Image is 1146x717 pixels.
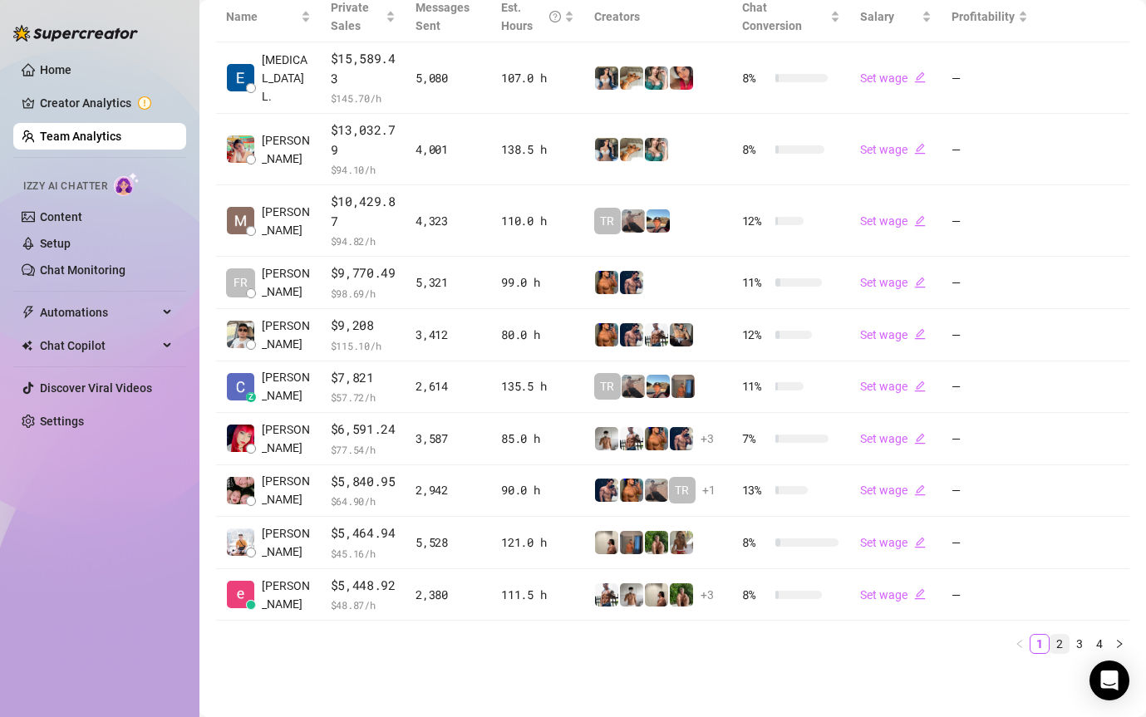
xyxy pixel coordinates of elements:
[331,49,396,88] span: $15,589.43
[1089,661,1129,700] div: Open Intercom Messenger
[1070,634,1089,654] li: 3
[246,392,256,402] div: z
[914,71,926,83] span: edit
[262,577,311,613] span: [PERSON_NAME]
[262,524,311,561] span: [PERSON_NAME]
[416,1,470,32] span: Messages Sent
[671,375,695,398] img: Wayne
[331,161,396,178] span: $ 94.10 /h
[620,323,643,346] img: Axel
[595,427,618,450] img: aussieboy_j
[942,465,1038,518] td: —
[416,69,481,87] div: 5,080
[742,326,769,344] span: 12 %
[262,203,311,239] span: [PERSON_NAME]
[40,210,82,223] a: Content
[40,90,173,116] a: Creator Analytics exclamation-circle
[23,179,107,194] span: Izzy AI Chatter
[331,263,396,283] span: $9,770.49
[914,143,926,155] span: edit
[742,533,769,552] span: 8 %
[501,273,574,292] div: 99.0 h
[227,64,254,91] img: Exon Locsin
[595,323,618,346] img: JG
[262,368,311,405] span: [PERSON_NAME]
[595,271,618,294] img: JG
[742,377,769,395] span: 11 %
[40,332,158,359] span: Chat Copilot
[227,135,254,163] img: Aira Marie
[331,523,396,543] span: $5,464.94
[416,481,481,499] div: 2,942
[501,481,574,499] div: 90.0 h
[1010,634,1030,654] button: left
[942,413,1038,465] td: —
[600,377,614,395] span: TR
[620,479,643,502] img: JG
[942,517,1038,569] td: —
[22,306,35,319] span: thunderbolt
[620,531,643,554] img: Wayne
[860,536,926,549] a: Set wageedit
[331,576,396,596] span: $5,448.92
[914,484,926,496] span: edit
[860,276,926,289] a: Set wageedit
[595,479,618,502] img: Axel
[860,432,926,445] a: Set wageedit
[647,375,670,398] img: Zach
[670,427,693,450] img: Axel
[942,257,1038,309] td: —
[622,375,645,398] img: LC
[331,493,396,509] span: $ 64.90 /h
[331,233,396,249] span: $ 94.82 /h
[331,472,396,492] span: $5,840.95
[227,425,254,452] img: Mary Jane Moren…
[331,90,396,106] span: $ 145.70 /h
[331,285,396,302] span: $ 98.69 /h
[1050,634,1070,654] li: 2
[331,368,396,388] span: $7,821
[860,328,926,341] a: Set wageedit
[501,586,574,604] div: 111.5 h
[647,209,670,233] img: Zach
[331,389,396,405] span: $ 57.72 /h
[40,381,152,395] a: Discover Viral Videos
[227,321,254,348] img: Rick Gino Tarce…
[914,328,926,340] span: edit
[331,441,396,458] span: $ 77.54 /h
[742,212,769,230] span: 12 %
[501,69,574,87] div: 107.0 h
[1114,639,1124,649] span: right
[620,427,643,450] img: JUSTIN
[1015,639,1025,649] span: left
[942,114,1038,185] td: —
[620,66,643,90] img: Zac
[942,361,1038,414] td: —
[227,581,254,608] img: Enrique S.
[1109,634,1129,654] li: Next Page
[262,51,311,106] span: [MEDICAL_DATA] L.
[501,533,574,552] div: 121.0 h
[860,380,926,393] a: Set wageedit
[40,63,71,76] a: Home
[701,586,714,604] span: + 3
[914,381,926,392] span: edit
[701,430,714,448] span: + 3
[670,531,693,554] img: Nathaniel
[416,326,481,344] div: 3,412
[1030,635,1049,653] a: 1
[645,583,668,607] img: Ralphy
[501,430,574,448] div: 85.0 h
[670,323,693,346] img: George
[942,309,1038,361] td: —
[331,316,396,336] span: $9,208
[645,531,668,554] img: Nathaniel
[501,326,574,344] div: 80.0 h
[331,545,396,562] span: $ 45.16 /h
[742,273,769,292] span: 11 %
[1089,634,1109,654] li: 4
[645,323,668,346] img: JUSTIN
[262,131,311,168] span: [PERSON_NAME]
[595,531,618,554] img: Ralphy
[1090,635,1109,653] a: 4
